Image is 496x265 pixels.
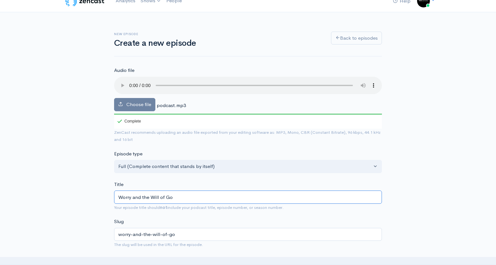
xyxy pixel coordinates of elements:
div: Complete [114,114,142,129]
label: Audio file [114,67,134,74]
label: Episode type [114,150,142,158]
h1: Create a new episode [114,39,323,48]
label: Subtitle [114,255,131,263]
span: Choose file [126,101,151,107]
small: ZenCast recommends uploading an audio file exported from your editing software as: MP3, Mono, CBR... [114,130,381,142]
input: title-of-episode [114,228,382,241]
input: What is the episode's title? [114,191,382,204]
small: Your episode title should include your podcast title, episode number, or season number. [114,205,284,210]
label: Slug [114,218,124,225]
span: podcast.mp3 [157,102,186,108]
label: Title [114,181,123,188]
div: Full (Complete content that stands by itself) [118,163,372,170]
a: Back to episodes [331,32,382,45]
div: Complete [117,119,141,123]
button: Full (Complete content that stands by itself) [114,160,382,173]
h6: New episode [114,32,323,36]
strong: not [160,205,167,210]
small: The slug will be used in the URL for the episode. [114,242,203,247]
